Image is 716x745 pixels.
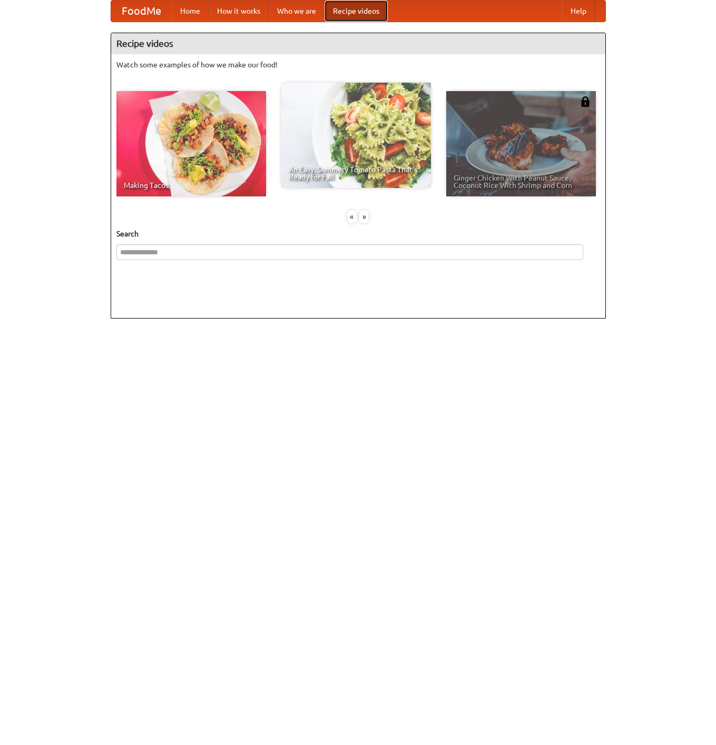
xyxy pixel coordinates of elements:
div: « [347,210,357,223]
div: » [359,210,369,223]
h5: Search [116,229,600,239]
img: 483408.png [580,96,591,107]
a: How it works [209,1,269,22]
h4: Recipe videos [111,33,605,54]
a: Recipe videos [325,1,388,22]
span: Making Tacos [124,182,259,189]
a: Help [562,1,595,22]
a: Making Tacos [116,91,266,196]
a: Home [172,1,209,22]
span: An Easy, Summery Tomato Pasta That's Ready for Fall [289,166,424,181]
a: FoodMe [111,1,172,22]
p: Watch some examples of how we make our food! [116,59,600,70]
a: Who we are [269,1,325,22]
a: An Easy, Summery Tomato Pasta That's Ready for Fall [281,83,431,188]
